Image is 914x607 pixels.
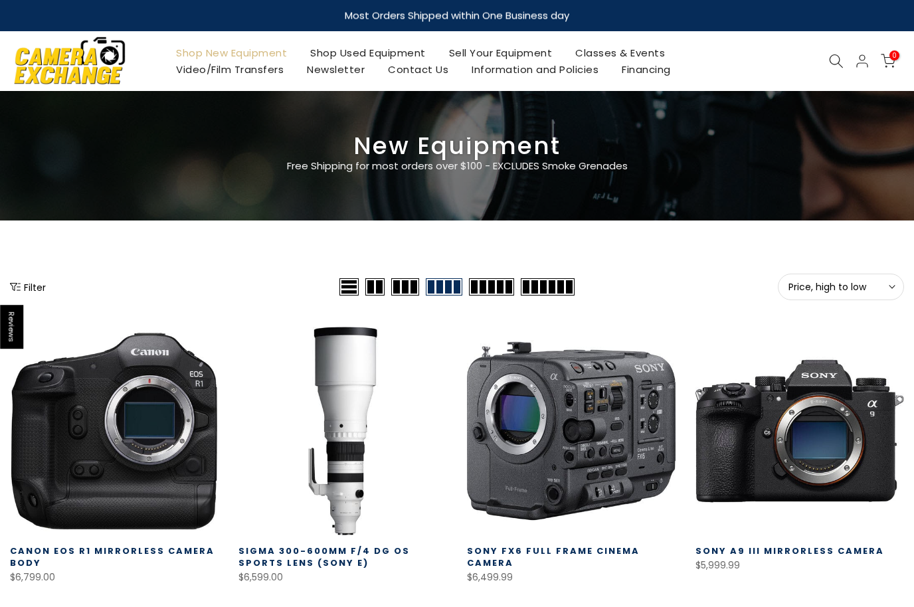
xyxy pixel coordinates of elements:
[788,281,893,293] span: Price, high to low
[564,44,677,61] a: Classes & Events
[460,61,610,78] a: Information and Policies
[296,61,377,78] a: Newsletter
[437,44,564,61] a: Sell Your Equipment
[10,545,215,569] a: Canon EOS R1 Mirrorless Camera Body
[238,545,410,569] a: Sigma 300-600mm f/4 DG OS Sports Lens (Sony E)
[238,569,447,586] div: $6,599.00
[695,557,904,574] div: $5,999.99
[165,44,299,61] a: Shop New Equipment
[467,545,640,569] a: Sony FX6 Full Frame Cinema Camera
[10,137,904,155] h3: New Equipment
[889,50,899,60] span: 0
[610,61,683,78] a: Financing
[467,569,676,586] div: $6,499.99
[377,61,460,78] a: Contact Us
[10,280,46,294] button: Show filters
[695,545,884,557] a: Sony a9 III Mirrorless Camera
[165,61,296,78] a: Video/Film Transfers
[299,44,438,61] a: Shop Used Equipment
[778,274,904,300] button: Price, high to low
[208,158,706,174] p: Free Shipping for most orders over $100 - EXCLUDES Smoke Grenades
[10,569,219,586] div: $6,799.00
[881,54,895,68] a: 0
[345,9,569,23] strong: Most Orders Shipped within One Business day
